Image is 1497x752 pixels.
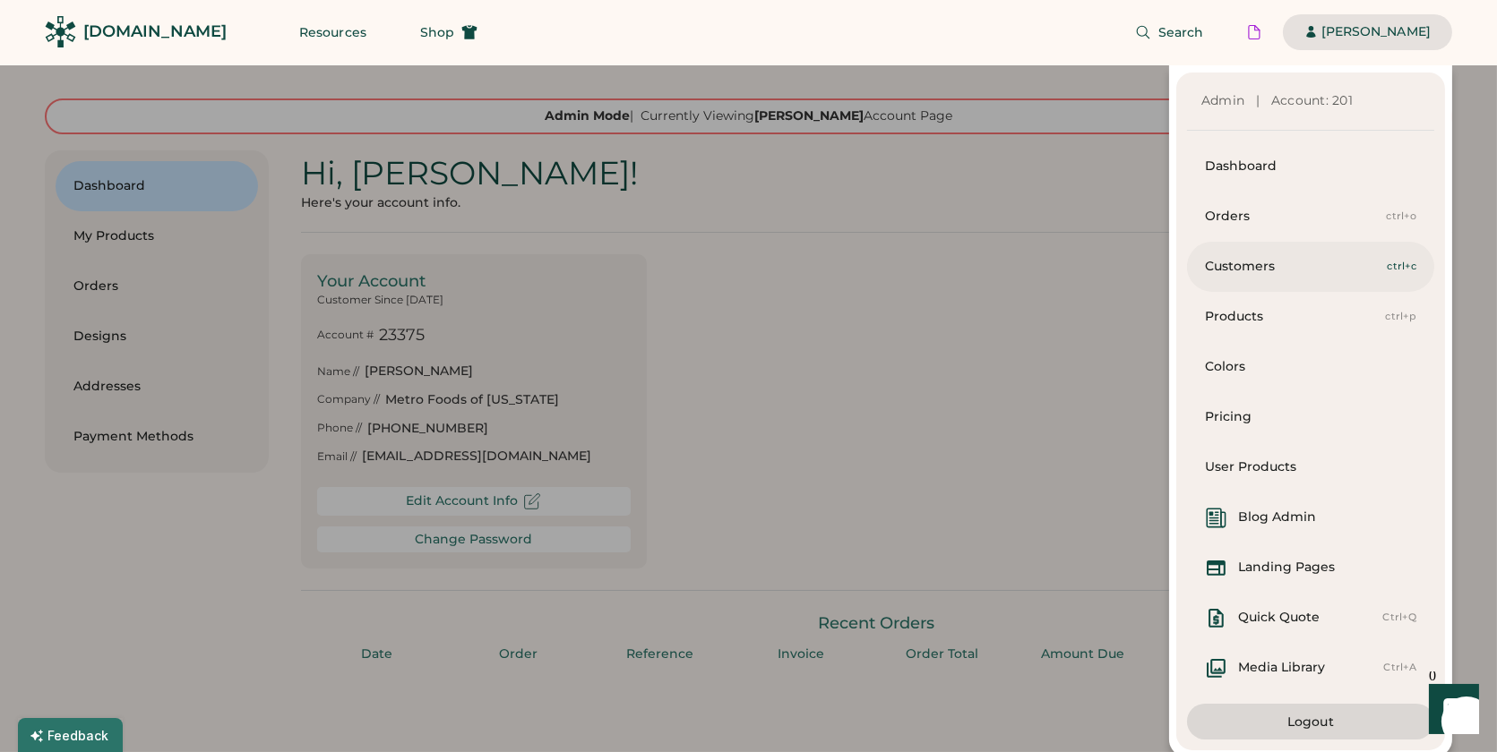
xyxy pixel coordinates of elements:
div: [DOMAIN_NAME] [83,21,227,43]
div: [PERSON_NAME] [1321,23,1431,41]
button: Shop [399,14,499,50]
div: User Products [1205,458,1416,476]
img: Rendered Logo - Screens [45,16,76,47]
div: ctrl+p [1386,310,1417,324]
div: Ctrl+A [1384,661,1417,675]
button: Search [1114,14,1226,50]
span: Search [1158,26,1204,38]
span: Shop [420,26,454,38]
div: Blog Admin [1238,508,1316,526]
iframe: Front Chat [1412,671,1489,748]
div: Orders [1205,208,1387,226]
div: Admin | Account: 201 [1201,92,1420,110]
div: Customers [1205,258,1388,276]
div: Landing Pages [1238,559,1335,577]
div: Quick Quote [1238,609,1320,627]
div: Products [1205,308,1386,326]
div: Colors [1205,358,1416,376]
div: Pricing [1205,408,1416,426]
div: ctrl+c [1388,260,1417,274]
div: Media Library [1238,659,1325,677]
div: Ctrl+Q [1383,611,1417,625]
div: ctrl+o [1387,209,1417,224]
div: Dashboard [1205,158,1416,175]
button: Logout [1187,704,1434,739]
button: Resources [278,14,388,50]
